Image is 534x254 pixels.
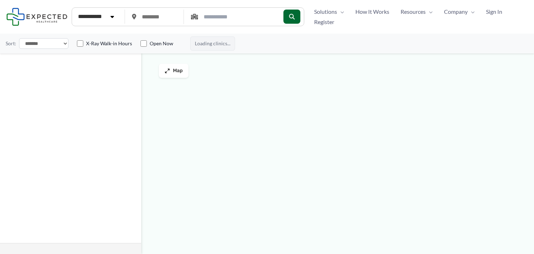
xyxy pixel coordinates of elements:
[355,6,389,17] span: How It Works
[173,68,183,74] span: Map
[468,6,475,17] span: Menu Toggle
[314,17,334,27] span: Register
[164,68,170,74] img: Maximize
[314,6,337,17] span: Solutions
[308,17,340,27] a: Register
[6,39,16,48] label: Sort:
[150,40,173,47] label: Open Now
[190,36,235,51] span: Loading clinics...
[159,64,188,78] button: Map
[350,6,395,17] a: How It Works
[395,6,438,17] a: ResourcesMenu Toggle
[6,8,67,26] img: Expected Healthcare Logo - side, dark font, small
[444,6,468,17] span: Company
[337,6,344,17] span: Menu Toggle
[308,6,350,17] a: SolutionsMenu Toggle
[438,6,480,17] a: CompanyMenu Toggle
[401,6,426,17] span: Resources
[86,40,132,47] label: X-Ray Walk-in Hours
[486,6,502,17] span: Sign In
[480,6,508,17] a: Sign In
[426,6,433,17] span: Menu Toggle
